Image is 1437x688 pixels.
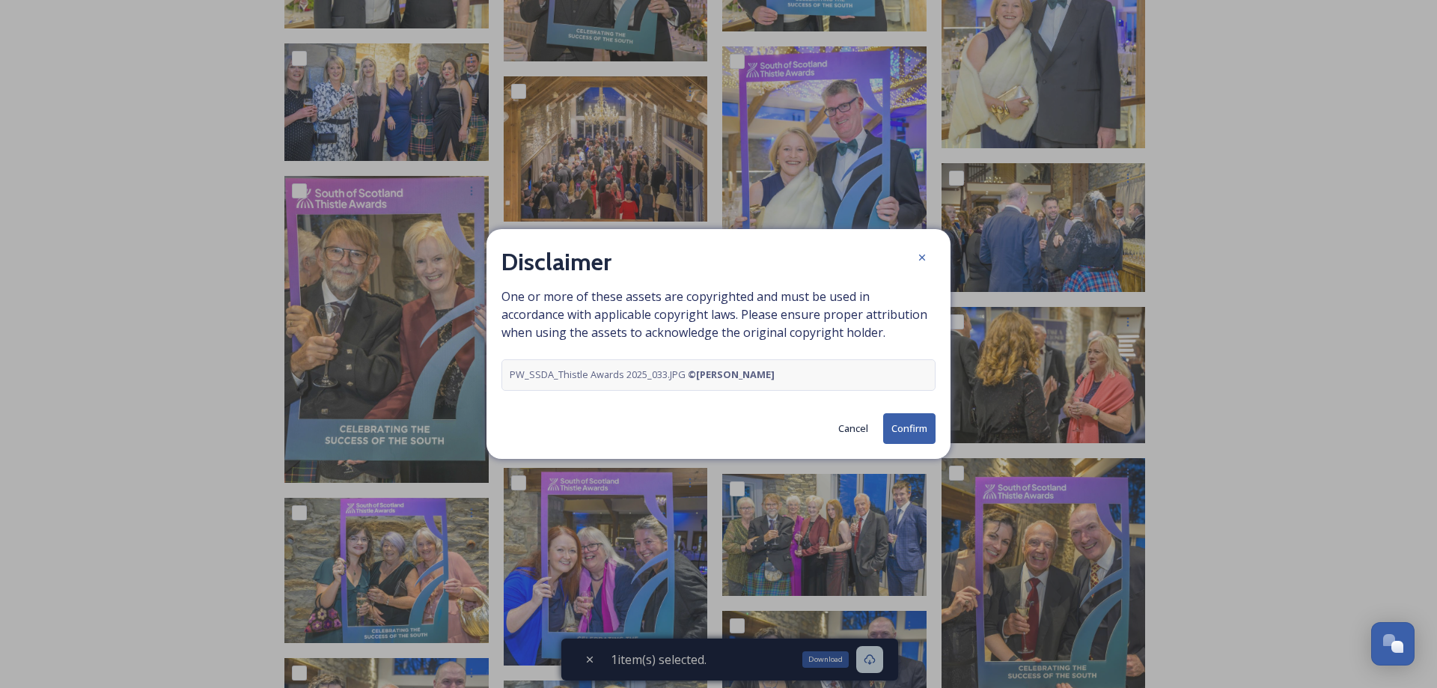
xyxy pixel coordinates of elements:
span: PW_SSDA_Thistle Awards 2025_033.JPG [510,368,775,382]
h2: Disclaimer [501,244,611,280]
button: Confirm [883,413,936,444]
button: Cancel [831,414,876,443]
button: Open Chat [1371,622,1415,666]
span: One or more of these assets are copyrighted and must be used in accordance with applicable copyri... [501,287,936,390]
strong: © [PERSON_NAME] [688,368,775,381]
